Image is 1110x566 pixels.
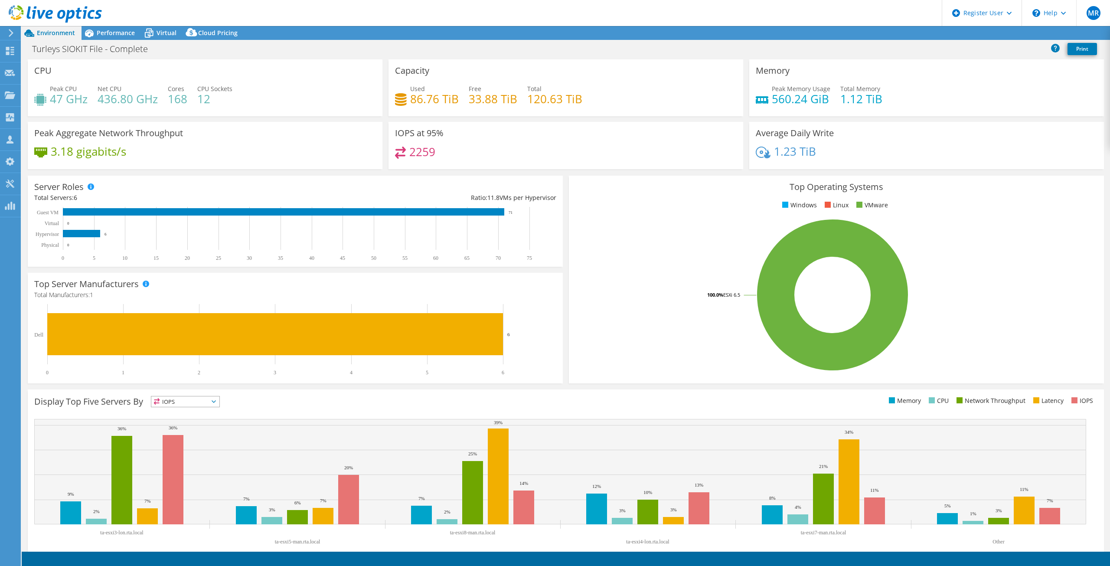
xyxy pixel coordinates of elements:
h3: CPU [34,66,52,75]
text: 25 [216,255,221,261]
text: Dell [34,332,43,338]
text: 3 [274,370,276,376]
text: 0 [67,243,69,247]
h4: 33.88 TiB [469,94,517,104]
text: Hypervisor [36,231,59,237]
span: Environment [37,29,75,37]
text: 6 [507,332,510,337]
li: IOPS [1069,396,1093,406]
text: ta-esxi7-man.rta.local [801,530,846,536]
span: MR [1087,6,1100,20]
span: CPU Sockets [197,85,232,93]
text: 15 [153,255,159,261]
text: 3% [269,507,275,512]
span: Total Memory [840,85,880,93]
text: 5 [93,255,95,261]
text: ta-esxi8-man.rta.local [450,530,496,536]
text: 7% [144,498,151,504]
span: Performance [97,29,135,37]
h4: 47 GHz [50,94,88,104]
h3: Server Roles [34,182,84,192]
span: Peak Memory Usage [772,85,830,93]
text: 12% [592,484,601,489]
h4: 3.18 gigabits/s [51,147,126,156]
text: 4 [350,370,353,376]
text: 7% [243,496,250,501]
text: ta-esxi5-man.rta.local [275,539,320,545]
text: 2 [198,370,200,376]
h4: 560.24 GiB [772,94,830,104]
text: 20 [185,255,190,261]
tspan: 100.0% [707,291,723,298]
h3: Peak Aggregate Network Throughput [34,128,183,138]
li: Latency [1031,396,1064,406]
text: ta-esxi3-lon.rta.local [100,530,144,536]
text: 0 [67,221,69,226]
text: 10 [122,255,127,261]
div: Total Servers: [34,193,295,203]
text: Virtual [45,220,59,226]
h4: 86.76 TiB [410,94,459,104]
h3: Average Daily Write [756,128,834,138]
text: Guest VM [37,209,59,216]
li: VMware [854,200,888,210]
text: 2% [444,509,451,514]
li: Network Throughput [954,396,1025,406]
text: 6% [294,500,301,505]
text: 7% [418,496,425,501]
text: 30 [247,255,252,261]
text: 36% [169,425,177,430]
span: 11.8 [487,193,499,202]
text: 34% [845,429,853,435]
text: 40 [309,255,314,261]
text: Other [992,539,1004,545]
span: 1 [90,291,93,299]
text: 39% [494,420,503,425]
text: 7% [320,498,326,503]
text: 71 [509,210,513,215]
text: 11% [870,487,879,493]
text: 10% [643,490,652,495]
text: 65 [464,255,470,261]
text: 5 [426,370,428,376]
h1: Turleys SIOKIT File - Complete [28,44,161,54]
text: 55 [402,255,408,261]
span: Peak CPU [50,85,77,93]
span: 6 [74,193,77,202]
svg: \n [1032,9,1040,17]
text: 35 [278,255,283,261]
h4: 12 [197,94,232,104]
text: 3% [619,508,626,513]
text: 60 [433,255,438,261]
li: CPU [927,396,949,406]
li: Linux [823,200,849,210]
text: 3% [996,508,1002,513]
span: Total [527,85,542,93]
text: 7% [1047,498,1053,503]
span: Cores [168,85,184,93]
text: 14% [519,481,528,486]
span: Virtual [157,29,176,37]
h4: 2259 [409,147,435,157]
text: 5% [944,503,951,508]
text: 25% [468,451,477,456]
h3: Capacity [395,66,429,75]
text: 36% [118,426,126,431]
h4: 1.12 TiB [840,94,882,104]
li: Memory [887,396,921,406]
text: 1 [122,370,124,376]
text: 45 [340,255,345,261]
text: 2% [93,509,100,514]
a: Print [1068,43,1097,55]
h3: Top Server Manufacturers [34,279,139,289]
h3: Memory [756,66,790,75]
text: 3% [670,507,677,512]
text: 21% [819,464,828,469]
text: 6 [104,232,107,236]
tspan: ESXi 6.5 [723,291,740,298]
h4: Total Manufacturers: [34,290,556,300]
text: 9% [68,491,74,497]
span: Cloud Pricing [198,29,238,37]
div: Ratio: VMs per Hypervisor [295,193,556,203]
text: 6 [502,370,504,376]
